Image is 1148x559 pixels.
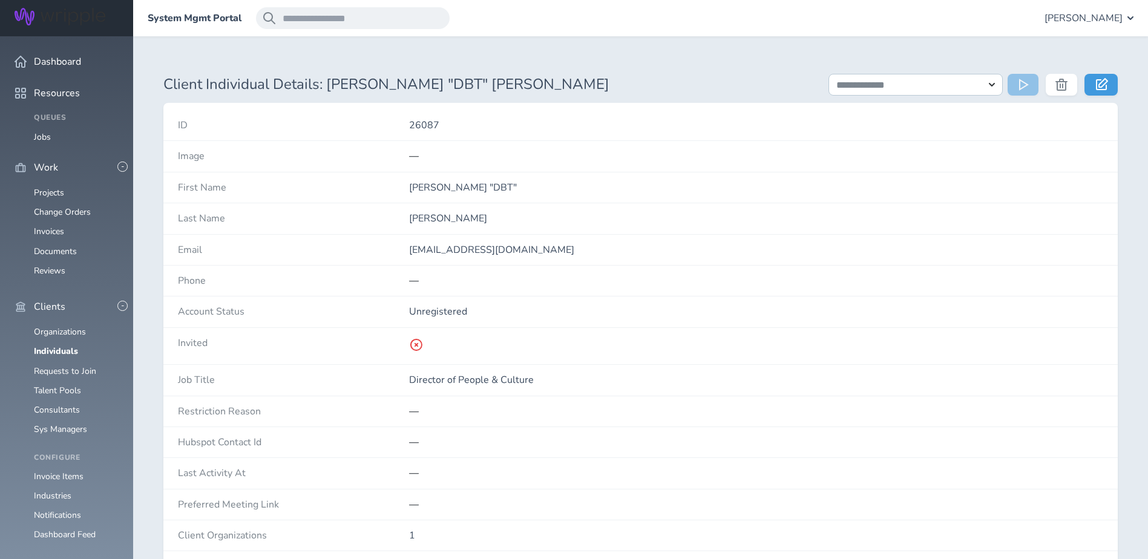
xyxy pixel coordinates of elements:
[1046,74,1077,96] button: Delete
[34,490,71,502] a: Industries
[178,182,409,193] h4: First Name
[178,530,409,541] h4: Client Organizations
[178,120,409,131] h4: ID
[15,8,105,25] img: Wripple
[34,404,80,416] a: Consultants
[34,301,65,312] span: Clients
[409,374,1103,385] p: Director of People & Culture
[409,499,1103,510] div: —
[34,114,119,122] h4: Queues
[34,226,64,237] a: Invoices
[34,385,81,396] a: Talent Pools
[148,13,241,24] a: System Mgmt Portal
[178,338,409,348] h4: Invited
[34,529,96,540] a: Dashboard Feed
[1045,13,1123,24] span: [PERSON_NAME]
[117,301,128,311] button: -
[178,406,409,417] h4: Restriction Reason
[34,365,96,377] a: Requests to Join
[409,437,1103,448] p: —
[178,151,409,162] h4: Image
[409,468,1103,479] p: —
[178,306,409,317] h4: Account Status
[178,437,409,448] h4: Hubspot Contact Id
[34,131,51,143] a: Jobs
[34,423,87,435] a: Sys Managers
[34,162,58,173] span: Work
[34,345,78,357] a: Individuals
[409,149,419,163] span: —
[178,275,409,286] h4: Phone
[178,244,409,255] h4: Email
[34,454,119,462] h4: Configure
[34,265,65,276] a: Reviews
[1084,74,1118,96] a: Edit
[34,88,80,99] span: Resources
[34,187,64,198] a: Projects
[409,120,1103,131] p: 26087
[409,406,1103,417] div: —
[409,213,1103,224] p: [PERSON_NAME]
[1008,74,1038,96] button: Run Action
[409,530,1103,541] p: 1
[1045,7,1133,29] button: [PERSON_NAME]
[409,306,1103,317] p: Unregistered
[34,326,86,338] a: Organizations
[34,246,77,257] a: Documents
[178,499,409,510] h4: Preferred Meeting Link
[163,76,814,93] h1: Client Individual Details: [PERSON_NAME] "DBT" [PERSON_NAME]
[34,471,84,482] a: Invoice Items
[409,275,1103,286] p: —
[178,468,409,479] h4: Last Activity At
[178,213,409,224] h4: Last Name
[178,374,409,385] h4: Job Title
[409,182,1103,193] p: [PERSON_NAME] "DBT"
[34,509,81,521] a: Notifications
[409,244,1103,255] p: [EMAIL_ADDRESS][DOMAIN_NAME]
[34,206,91,218] a: Change Orders
[34,56,81,67] span: Dashboard
[117,162,128,172] button: -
